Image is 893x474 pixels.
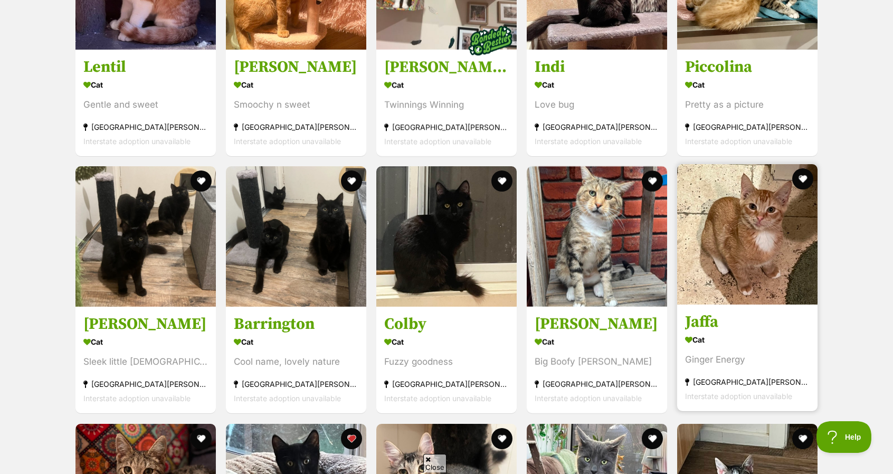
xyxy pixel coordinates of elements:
button: favourite [792,428,813,449]
span: Interstate adoption unavailable [685,137,792,146]
button: favourite [491,170,512,192]
h3: Jaffa [685,312,810,333]
div: Cool name, lovely nature [234,355,358,369]
span: Interstate adoption unavailable [83,137,191,146]
div: Love bug [535,98,659,112]
button: favourite [191,170,212,192]
div: [GEOGRAPHIC_DATA][PERSON_NAME][GEOGRAPHIC_DATA] [384,120,509,134]
div: Cat [384,77,509,92]
div: Sleek little [DEMOGRAPHIC_DATA] [83,355,208,369]
div: Cat [685,333,810,348]
span: Interstate adoption unavailable [384,394,491,403]
a: Barrington Cat Cool name, lovely nature [GEOGRAPHIC_DATA][PERSON_NAME][GEOGRAPHIC_DATA] Interstat... [226,307,366,414]
iframe: Help Scout Beacon - Open [816,421,872,453]
h3: [PERSON_NAME] [83,315,208,335]
div: Cat [234,335,358,350]
div: Cat [685,77,810,92]
a: [PERSON_NAME] Cat Sleek little [DEMOGRAPHIC_DATA] [GEOGRAPHIC_DATA][PERSON_NAME][GEOGRAPHIC_DATA]... [75,307,216,414]
div: Fuzzy goodness [384,355,509,369]
img: Colby [376,166,517,307]
span: Interstate adoption unavailable [83,394,191,403]
div: Cat [535,335,659,350]
h3: [PERSON_NAME] [535,315,659,335]
div: Big Boofy [PERSON_NAME] [535,355,659,369]
h3: [PERSON_NAME] & [PERSON_NAME] [384,57,509,77]
span: Close [423,454,446,472]
div: Cat [83,335,208,350]
a: [PERSON_NAME] Cat Smoochy n sweet [GEOGRAPHIC_DATA][PERSON_NAME][GEOGRAPHIC_DATA] Interstate adop... [226,49,366,156]
button: favourite [792,168,813,189]
img: bonded besties [464,14,517,67]
button: favourite [341,428,362,449]
div: [GEOGRAPHIC_DATA][PERSON_NAME][GEOGRAPHIC_DATA] [83,377,208,392]
a: Colby Cat Fuzzy goodness [GEOGRAPHIC_DATA][PERSON_NAME][GEOGRAPHIC_DATA] Interstate adoption unav... [376,307,517,414]
h3: Piccolina [685,57,810,77]
button: favourite [642,428,663,449]
div: [GEOGRAPHIC_DATA][PERSON_NAME][GEOGRAPHIC_DATA] [234,377,358,392]
a: [PERSON_NAME] Cat Big Boofy [PERSON_NAME] [GEOGRAPHIC_DATA][PERSON_NAME][GEOGRAPHIC_DATA] Interst... [527,307,667,414]
h3: [PERSON_NAME] [234,57,358,77]
div: Cat [234,77,358,92]
a: Jaffa Cat Ginger Energy [GEOGRAPHIC_DATA][PERSON_NAME][GEOGRAPHIC_DATA] Interstate adoption unava... [677,305,818,412]
img: Boris [527,166,667,307]
div: [GEOGRAPHIC_DATA][PERSON_NAME][GEOGRAPHIC_DATA] [535,377,659,392]
span: Interstate adoption unavailable [535,394,642,403]
div: Gentle and sweet [83,98,208,112]
h3: Barrington [234,315,358,335]
div: Twinnings Winning [384,98,509,112]
a: Piccolina Cat Pretty as a picture [GEOGRAPHIC_DATA][PERSON_NAME][GEOGRAPHIC_DATA] Interstate adop... [677,49,818,156]
a: [PERSON_NAME] & [PERSON_NAME] Cat Twinnings Winning [GEOGRAPHIC_DATA][PERSON_NAME][GEOGRAPHIC_DAT... [376,49,517,156]
h3: Indi [535,57,659,77]
div: [GEOGRAPHIC_DATA][PERSON_NAME][GEOGRAPHIC_DATA] [535,120,659,134]
button: favourite [341,170,362,192]
a: Lentil Cat Gentle and sweet [GEOGRAPHIC_DATA][PERSON_NAME][GEOGRAPHIC_DATA] Interstate adoption u... [75,49,216,156]
div: Cat [535,77,659,92]
div: [GEOGRAPHIC_DATA][PERSON_NAME][GEOGRAPHIC_DATA] [83,120,208,134]
div: Smoochy n sweet [234,98,358,112]
button: favourite [191,428,212,449]
div: [GEOGRAPHIC_DATA][PERSON_NAME][GEOGRAPHIC_DATA] [234,120,358,134]
button: favourite [642,170,663,192]
div: Cat [384,335,509,350]
div: Pretty as a picture [685,98,810,112]
div: [GEOGRAPHIC_DATA][PERSON_NAME][GEOGRAPHIC_DATA] [685,375,810,390]
div: Ginger Energy [685,353,810,367]
div: [GEOGRAPHIC_DATA][PERSON_NAME][GEOGRAPHIC_DATA] [384,377,509,392]
button: favourite [491,428,512,449]
span: Interstate adoption unavailable [535,137,642,146]
a: Indi Cat Love bug [GEOGRAPHIC_DATA][PERSON_NAME][GEOGRAPHIC_DATA] Interstate adoption unavailable... [527,49,667,156]
img: Jaffa [677,164,818,305]
span: Interstate adoption unavailable [685,392,792,401]
span: Interstate adoption unavailable [384,137,491,146]
span: Interstate adoption unavailable [234,394,341,403]
img: Marlow [75,166,216,307]
h3: Colby [384,315,509,335]
div: [GEOGRAPHIC_DATA][PERSON_NAME][GEOGRAPHIC_DATA] [685,120,810,134]
span: Interstate adoption unavailable [234,137,341,146]
div: Cat [83,77,208,92]
h3: Lentil [83,57,208,77]
img: Barrington [226,166,366,307]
